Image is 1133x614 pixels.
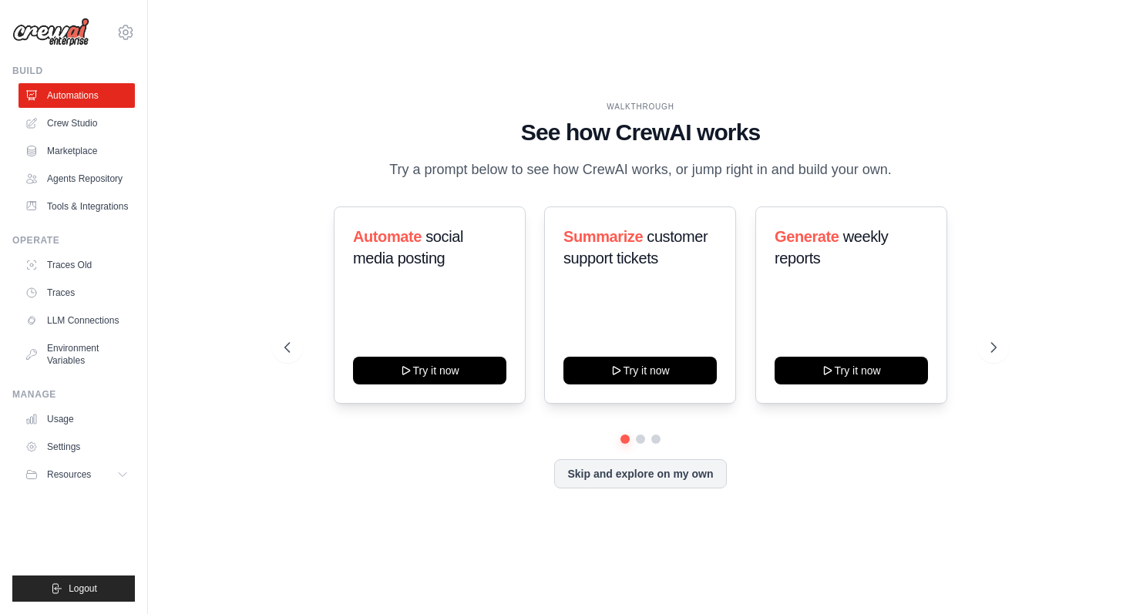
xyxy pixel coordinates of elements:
a: Traces [18,280,135,305]
img: Logo [12,18,89,47]
h1: See how CrewAI works [284,119,996,146]
span: weekly reports [775,228,888,267]
span: social media posting [353,228,463,267]
span: Generate [775,228,839,245]
a: Environment Variables [18,336,135,373]
div: Build [12,65,135,77]
a: LLM Connections [18,308,135,333]
a: Traces Old [18,253,135,277]
span: Automate [353,228,422,245]
div: WALKTHROUGH [284,101,996,112]
div: Operate [12,234,135,247]
a: Automations [18,83,135,108]
a: Marketplace [18,139,135,163]
button: Logout [12,575,135,602]
span: Summarize [563,228,643,245]
button: Skip and explore on my own [554,459,726,488]
button: Try it now [775,357,928,384]
span: Logout [69,582,97,595]
a: Crew Studio [18,111,135,136]
span: Resources [47,468,91,481]
button: Try it now [563,357,717,384]
div: Manage [12,388,135,401]
a: Agents Repository [18,166,135,191]
span: customer support tickets [563,228,708,267]
a: Usage [18,407,135,431]
a: Tools & Integrations [18,194,135,219]
p: Try a prompt below to see how CrewAI works, or jump right in and build your own. [382,159,899,181]
a: Settings [18,434,135,459]
button: Try it now [353,357,506,384]
button: Resources [18,462,135,487]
